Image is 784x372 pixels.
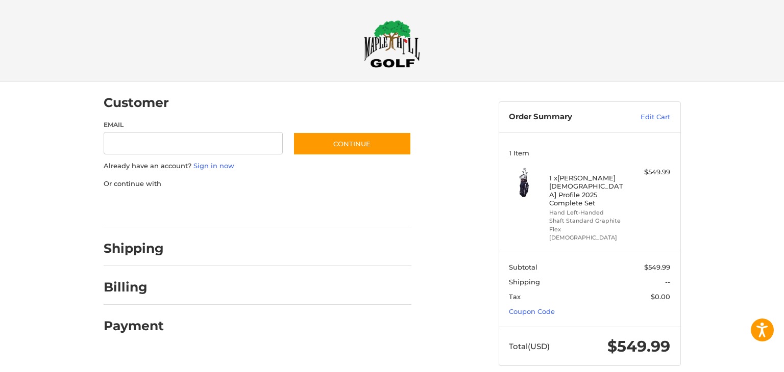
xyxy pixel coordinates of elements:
[549,217,627,225] li: Shaft Standard Graphite
[273,199,350,217] iframe: PayPal-venmo
[509,149,670,157] h3: 1 Item
[509,263,537,271] span: Subtotal
[104,95,169,111] h2: Customer
[193,162,234,170] a: Sign in now
[104,241,164,256] h2: Shipping
[549,208,627,217] li: Hand Left-Handed
[549,225,627,242] li: Flex [DEMOGRAPHIC_DATA]
[100,199,177,217] iframe: PayPal-paypal
[665,278,670,286] span: --
[644,263,670,271] span: $549.99
[104,161,411,171] p: Already have an account?
[619,112,670,122] a: Edit Cart
[187,199,263,217] iframe: PayPal-paylater
[630,167,670,177] div: $549.99
[509,293,521,301] span: Tax
[549,174,627,207] h4: 1 x [PERSON_NAME] [DEMOGRAPHIC_DATA] Profile 2025 Complete Set
[509,278,540,286] span: Shipping
[104,120,283,129] label: Email
[509,341,550,351] span: Total (USD)
[607,337,670,356] span: $549.99
[104,279,163,295] h2: Billing
[293,132,411,155] button: Continue
[700,344,784,372] iframe: Google Customer Reviews
[509,112,619,122] h3: Order Summary
[509,307,555,315] a: Coupon Code
[104,318,164,334] h2: Payment
[651,293,670,301] span: $0.00
[104,179,411,189] p: Or continue with
[364,20,420,68] img: Maple Hill Golf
